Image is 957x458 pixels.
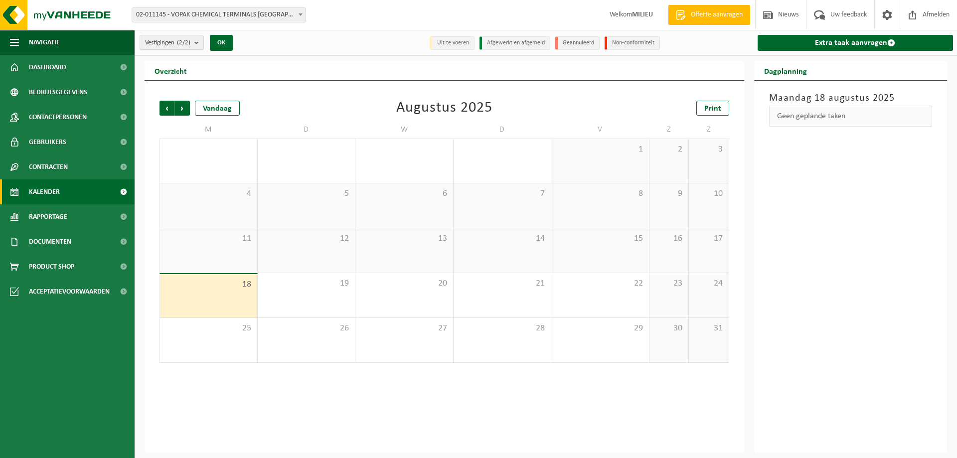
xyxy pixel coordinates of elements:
[175,101,190,116] span: Volgende
[145,61,197,80] h2: Overzicht
[258,121,356,139] td: D
[668,5,750,25] a: Offerte aanvragen
[177,39,190,46] count: (2/2)
[210,35,233,51] button: OK
[195,101,240,116] div: Vandaag
[29,55,66,80] span: Dashboard
[159,101,174,116] span: Vorige
[29,279,110,304] span: Acceptatievoorwaarden
[688,10,745,20] span: Offerte aanvragen
[694,278,723,289] span: 24
[632,11,653,18] strong: MILIEU
[754,61,817,80] h2: Dagplanning
[689,121,729,139] td: Z
[454,121,552,139] td: D
[696,101,729,116] a: Print
[355,121,454,139] td: W
[140,35,204,50] button: Vestigingen(2/2)
[29,154,68,179] span: Contracten
[551,121,649,139] td: V
[360,233,448,244] span: 13
[654,323,684,334] span: 30
[769,106,933,127] div: Geen geplande taken
[459,278,546,289] span: 21
[555,36,600,50] li: Geannuleerd
[649,121,689,139] td: Z
[263,188,350,199] span: 5
[556,278,644,289] span: 22
[459,188,546,199] span: 7
[165,188,252,199] span: 4
[556,323,644,334] span: 29
[165,279,252,290] span: 18
[654,188,684,199] span: 9
[694,323,723,334] span: 31
[430,36,475,50] li: Uit te voeren
[263,233,350,244] span: 12
[132,7,306,22] span: 02-011145 - VOPAK CHEMICAL TERMINALS BELGIUM ACS - ANTWERPEN
[29,204,67,229] span: Rapportage
[459,233,546,244] span: 14
[29,130,66,154] span: Gebruikers
[654,278,684,289] span: 23
[29,229,71,254] span: Documenten
[704,105,721,113] span: Print
[556,188,644,199] span: 8
[145,35,190,50] span: Vestigingen
[360,188,448,199] span: 6
[459,323,546,334] span: 28
[654,144,684,155] span: 2
[29,105,87,130] span: Contactpersonen
[479,36,550,50] li: Afgewerkt en afgemeld
[165,233,252,244] span: 11
[29,30,60,55] span: Navigatie
[769,91,933,106] h3: Maandag 18 augustus 2025
[396,101,492,116] div: Augustus 2025
[132,8,306,22] span: 02-011145 - VOPAK CHEMICAL TERMINALS BELGIUM ACS - ANTWERPEN
[263,323,350,334] span: 26
[694,144,723,155] span: 3
[29,254,74,279] span: Product Shop
[605,36,660,50] li: Non-conformiteit
[556,233,644,244] span: 15
[758,35,954,51] a: Extra taak aanvragen
[360,278,448,289] span: 20
[360,323,448,334] span: 27
[29,80,87,105] span: Bedrijfsgegevens
[165,323,252,334] span: 25
[263,278,350,289] span: 19
[556,144,644,155] span: 1
[694,188,723,199] span: 10
[694,233,723,244] span: 17
[159,121,258,139] td: M
[29,179,60,204] span: Kalender
[654,233,684,244] span: 16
